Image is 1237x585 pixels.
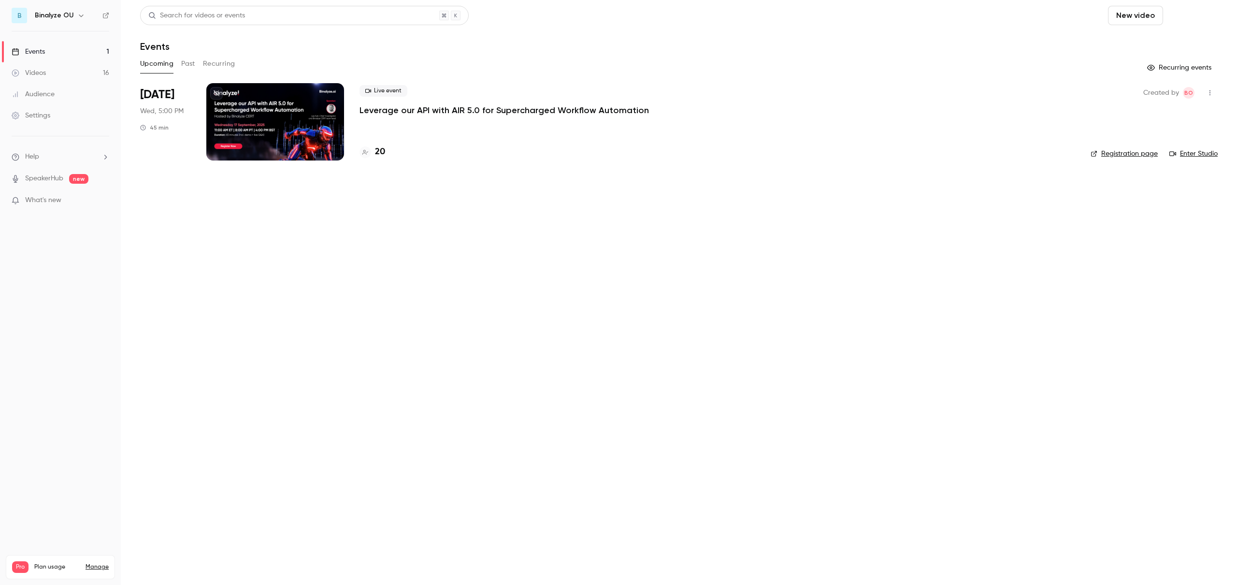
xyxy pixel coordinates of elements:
[98,196,109,205] iframe: Noticeable Trigger
[140,56,173,72] button: Upcoming
[360,104,649,116] a: Leverage our API with AIR 5.0 for Supercharged Workflow Automation
[360,85,407,97] span: Live event
[140,106,184,116] span: Wed, 5:00 PM
[1183,87,1194,99] span: Binalyze OU
[86,563,109,571] a: Manage
[1091,149,1158,159] a: Registration page
[140,87,174,102] span: [DATE]
[35,11,73,20] h6: Binalyze OU
[140,124,169,132] div: 45 min
[12,47,45,57] div: Events
[1108,6,1163,25] button: New video
[140,41,170,52] h1: Events
[1143,87,1179,99] span: Created by
[12,561,29,573] span: Pro
[25,195,61,205] span: What's new
[1143,60,1218,75] button: Recurring events
[1169,149,1218,159] a: Enter Studio
[12,111,50,120] div: Settings
[69,174,88,184] span: new
[203,56,235,72] button: Recurring
[34,563,80,571] span: Plan usage
[17,11,22,21] span: B
[12,89,55,99] div: Audience
[181,56,195,72] button: Past
[12,152,109,162] li: help-dropdown-opener
[1184,87,1193,99] span: BO
[1167,6,1218,25] button: Schedule
[12,68,46,78] div: Videos
[360,146,385,159] a: 20
[140,83,191,161] div: Sep 17 Wed, 5:00 PM (Europe/Sarajevo)
[148,11,245,21] div: Search for videos or events
[25,152,39,162] span: Help
[25,174,63,184] a: SpeakerHub
[375,146,385,159] h4: 20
